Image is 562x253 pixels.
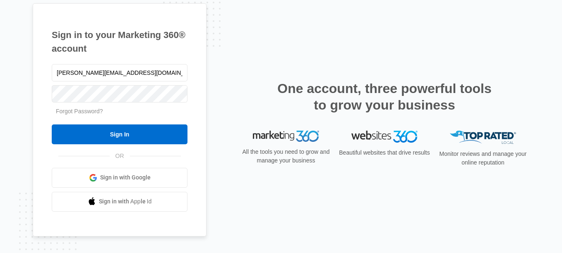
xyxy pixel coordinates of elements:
a: Sign in with Apple Id [52,192,187,212]
img: Websites 360 [351,131,418,143]
span: Sign in with Google [100,173,151,182]
span: Sign in with Apple Id [99,197,152,206]
span: OR [110,152,130,160]
input: Sign In [52,124,187,144]
a: Sign in with Google [52,168,187,188]
p: All the tools you need to grow and manage your business [240,148,332,165]
img: Marketing 360 [253,131,319,142]
p: Beautiful websites that drive results [338,148,431,157]
h2: One account, three powerful tools to grow your business [275,80,494,113]
input: Email [52,64,187,81]
img: Top Rated Local [450,131,516,144]
h1: Sign in to your Marketing 360® account [52,28,187,55]
p: Monitor reviews and manage your online reputation [437,150,529,167]
a: Forgot Password? [56,108,103,115]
